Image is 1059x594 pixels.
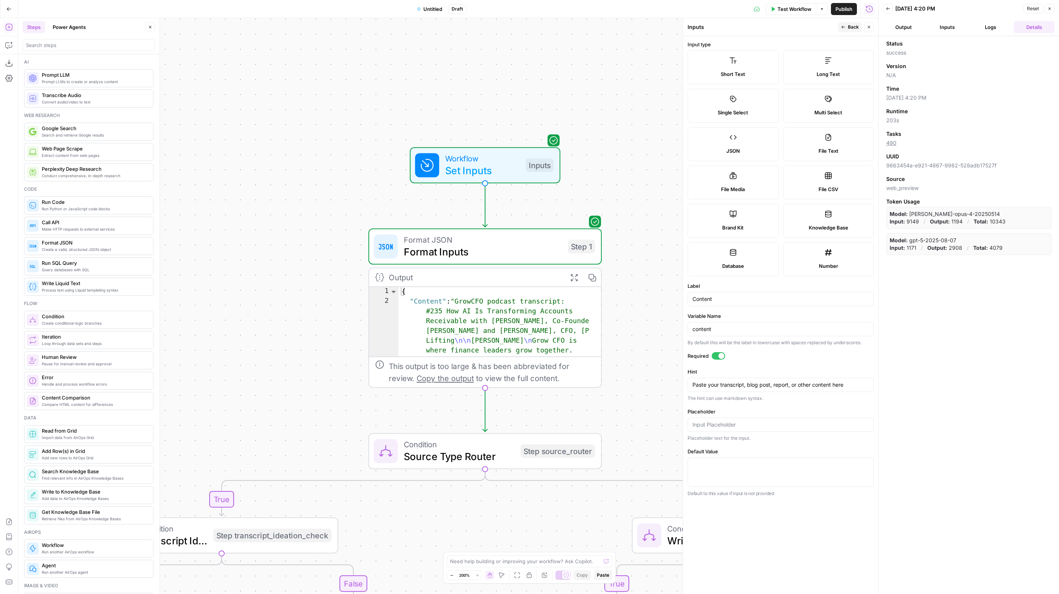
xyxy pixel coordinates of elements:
[817,70,840,78] span: Long Text
[722,262,744,270] span: Database
[445,163,520,178] span: Set Inputs
[42,516,147,522] span: Retrieve files from AirOps Knowledge Bases
[526,158,554,172] div: Inputs
[24,529,154,536] div: Airops
[42,374,147,381] span: Error
[974,218,988,225] strong: Total:
[389,360,595,384] div: This output is too large & has been abbreviated for review. to view the full content.
[577,572,588,579] span: Copy
[688,435,874,442] div: Placeholder text for the input.
[105,517,338,553] div: ConditionTranscript Ideation CheckStep transcript_ideation_check
[42,340,147,346] span: Loop through data sets and steps
[42,71,147,79] span: Prompt LLM
[483,388,487,431] g: Edge from step_1 to step_source_router
[890,244,916,252] p: 1171
[692,295,869,303] input: Input Label
[886,85,899,93] span: Time
[42,508,147,516] span: Get Knowledge Base File
[848,24,859,30] span: Back
[42,427,147,434] span: Read from Grid
[404,234,562,246] span: Format JSON
[688,395,874,402] div: The hint can use markdown syntax.
[42,99,147,105] span: Convert audio/video to text
[42,219,147,226] span: Call API
[42,267,147,273] span: Query databases with SQL
[692,325,869,333] input: content
[973,245,988,251] strong: Total:
[886,49,1051,56] span: success
[927,21,968,33] button: Inputs
[886,130,901,138] span: Tasks
[886,40,903,47] span: Status
[967,218,969,225] p: /
[886,184,1051,192] span: web_preview
[692,381,869,389] textarea: Paste your transcript, blog post, report, or other content here
[24,582,154,589] div: Image & video
[766,3,816,15] button: Test Workflow
[721,185,745,193] span: File Media
[24,300,154,307] div: Flow
[42,488,147,495] span: Write to Knowledge Base
[42,165,147,173] span: Perplexity Deep Research
[29,397,37,405] img: vrinnnclop0vshvmafd7ip1g7ohf
[483,183,487,227] g: Edge from start to step_1
[42,206,147,212] span: Run Python or JavaScript code blocks
[404,244,562,259] span: Format Inputs
[42,361,147,367] span: Pause for manual review and approval
[886,162,1051,169] span: 9663454a-e921-4867-9982-528adb17527f
[423,5,442,13] span: Untitled
[886,62,906,70] span: Version
[819,147,838,155] span: File Text
[921,244,923,252] p: /
[688,339,874,346] div: By default this will be the label in lowercase with spaces replaced by underscores.
[42,468,147,475] span: Search Knowledge Base
[1024,4,1042,14] button: Reset
[42,125,147,132] span: Google Search
[42,475,147,481] span: Find relevant info in AirOps Knowledge Bases
[927,244,962,252] p: 2908
[219,469,485,516] g: Edge from step_source_router to step_transcript_ideation_check
[814,109,842,116] span: Multi Select
[459,572,470,578] span: 200%
[890,237,908,243] strong: Model:
[974,218,1006,225] p: 10343
[890,218,905,225] strong: Input:
[973,244,1003,252] p: 4079
[24,112,154,119] div: Web research
[42,79,147,85] span: Prompt LLMs to create or analyze content
[886,94,1051,102] span: [DATE] 4:20 PM
[1014,21,1054,33] button: Details
[831,3,857,15] button: Publish
[967,244,969,252] p: /
[412,3,447,15] button: Untitled
[886,198,1051,205] span: Token Usage
[42,333,147,340] span: Iteration
[404,449,514,464] span: Source Type Router
[404,438,514,450] span: Condition
[42,562,147,569] span: Agent
[930,218,950,225] strong: Output:
[809,224,848,231] span: Knowledge Base
[667,523,744,535] span: Condition
[42,541,147,549] span: Workflow
[688,490,874,497] p: Default to this value if input is not provided
[721,70,745,78] span: Short Text
[688,352,874,360] label: Required
[722,224,744,231] span: Brand Kit
[971,21,1011,33] button: Logs
[42,259,147,267] span: Run SQL Query
[594,570,612,580] button: Paste
[886,108,908,115] span: Runtime
[1027,5,1039,12] span: Reset
[24,59,154,65] div: Ai
[26,41,152,49] input: Search steps
[140,523,207,535] span: Condition
[688,41,874,48] label: Input type
[688,368,874,375] label: Hint
[927,245,947,251] strong: Output:
[520,444,595,458] div: Step source_router
[390,287,398,297] span: Toggle code folding, rows 1 through 3
[42,226,147,232] span: Make HTTP requests to external services
[688,282,874,290] label: Label
[883,21,924,33] button: Output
